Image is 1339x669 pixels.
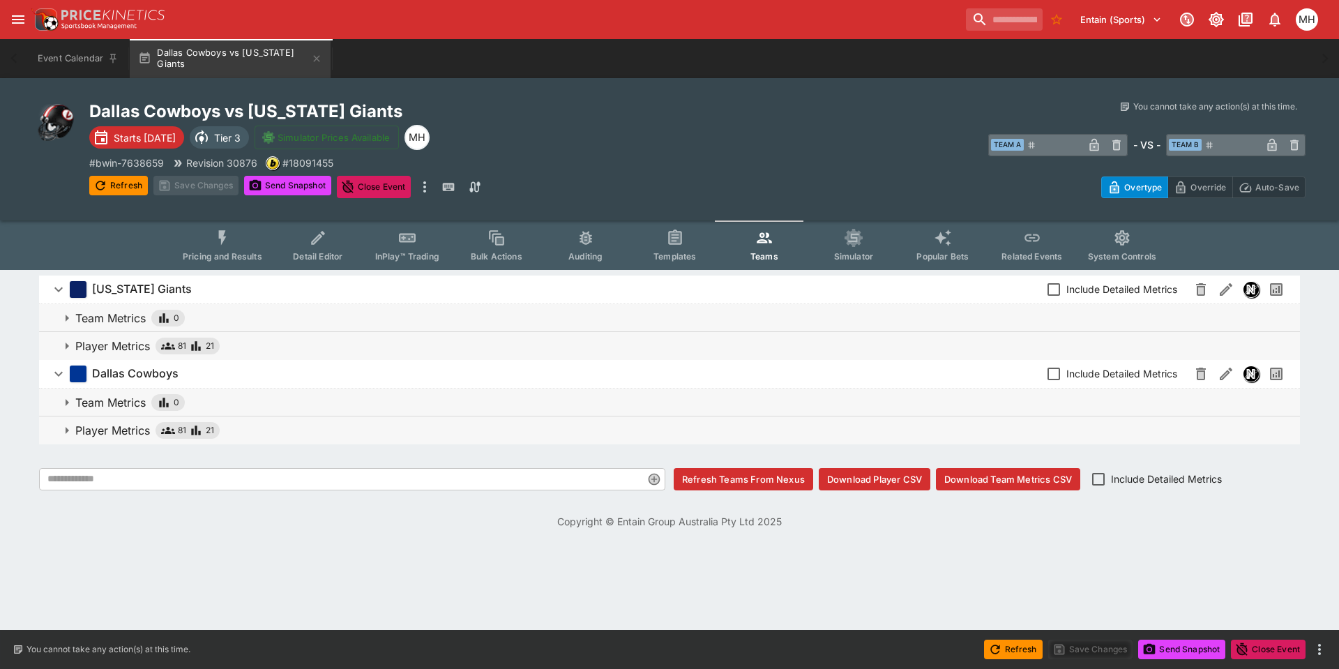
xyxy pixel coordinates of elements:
[1243,282,1259,297] img: nexus.svg
[293,251,342,262] span: Detail Editor
[966,8,1043,31] input: search
[1101,176,1168,198] button: Overtype
[114,130,176,145] p: Starts [DATE]
[834,251,873,262] span: Simulator
[6,7,31,32] button: open drawer
[1138,640,1225,659] button: Send Snapshot
[31,6,59,33] img: PriceKinetics Logo
[1174,7,1200,32] button: Connected to PK
[130,39,331,78] button: Dallas Cowboys vs [US_STATE] Giants
[39,332,1300,360] button: Player Metrics8121
[471,251,522,262] span: Bulk Actions
[178,339,186,353] span: 81
[416,176,433,198] button: more
[39,360,1300,388] button: Dallas CowboysInclude Detailed MetricsNexusPast Performances
[1190,180,1226,195] p: Override
[1243,281,1259,298] div: Nexus
[39,276,1300,303] button: [US_STATE] GiantsInclude Detailed MetricsNexusPast Performances
[1231,640,1306,659] button: Close Event
[27,643,190,656] p: You cannot take any action(s) at this time.
[39,416,1300,444] button: Player Metrics8121
[1066,366,1177,381] span: Include Detailed Metrics
[1001,251,1062,262] span: Related Events
[29,39,127,78] button: Event Calendar
[1101,176,1306,198] div: Start From
[1239,361,1264,386] button: Nexus
[819,468,930,490] button: Download Player CSV
[1311,641,1328,658] button: more
[61,10,165,20] img: PriceKinetics
[1233,7,1258,32] button: Documentation
[375,251,439,262] span: InPlay™ Trading
[1072,8,1170,31] button: Select Tenant
[1088,251,1156,262] span: System Controls
[1111,472,1222,486] span: Include Detailed Metrics
[266,157,279,170] img: bwin.png
[89,176,148,195] button: Refresh
[936,468,1080,490] button: Download Team Metrics CSV
[89,100,697,122] h2: Copy To Clipboard
[1124,180,1162,195] p: Overtype
[172,220,1167,270] div: Event type filters
[1204,7,1229,32] button: Toggle light/dark mode
[1167,176,1232,198] button: Override
[92,282,192,296] h6: [US_STATE] Giants
[337,176,411,198] button: Close Event
[653,251,696,262] span: Templates
[206,423,214,437] span: 21
[1262,7,1287,32] button: Notifications
[1232,176,1306,198] button: Auto-Save
[991,139,1024,151] span: Team A
[266,156,280,170] div: bwin
[568,251,603,262] span: Auditing
[404,125,430,150] div: Michael Hutchinson
[1243,366,1259,382] img: nexus.svg
[984,640,1043,659] button: Refresh
[214,130,241,145] p: Tier 3
[255,126,399,149] button: Simulator Prices Available
[1243,366,1259,382] div: Nexus
[1169,139,1202,151] span: Team B
[75,310,146,326] p: Team Metrics
[174,396,179,409] span: 0
[1133,137,1160,152] h6: - VS -
[282,156,333,170] p: Copy To Clipboard
[1133,100,1297,113] p: You cannot take any action(s) at this time.
[75,338,150,354] p: Player Metrics
[39,304,1300,332] button: Team Metrics0
[183,251,262,262] span: Pricing and Results
[186,156,257,170] p: Revision 30876
[33,100,78,145] img: american_football.png
[206,339,214,353] span: 21
[674,468,813,490] button: Refresh Teams From Nexus
[1255,180,1299,195] p: Auto-Save
[1045,8,1068,31] button: No Bookmarks
[1066,282,1177,296] span: Include Detailed Metrics
[1264,361,1289,386] button: Past Performances
[39,389,1300,416] button: Team Metrics0
[75,394,146,411] p: Team Metrics
[75,422,150,439] p: Player Metrics
[1264,277,1289,302] button: Past Performances
[174,311,179,325] span: 0
[1239,277,1264,302] button: Nexus
[178,423,186,437] span: 81
[1296,8,1318,31] div: Michael Hutchinson
[61,23,137,29] img: Sportsbook Management
[89,156,164,170] p: Copy To Clipboard
[1292,4,1322,35] button: Michael Hutchinson
[244,176,331,195] button: Send Snapshot
[92,366,179,381] h6: Dallas Cowboys
[916,251,969,262] span: Popular Bets
[750,251,778,262] span: Teams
